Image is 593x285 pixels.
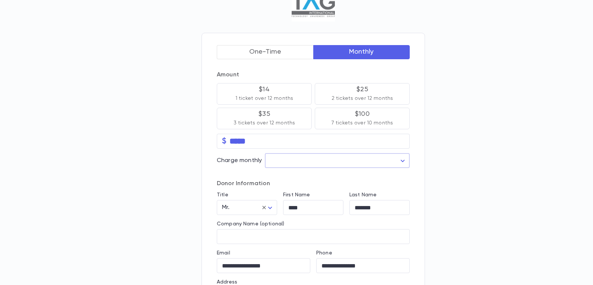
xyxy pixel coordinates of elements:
[217,108,312,129] button: $353 tickets over 12 months
[217,192,228,198] label: Title
[355,110,370,118] p: $100
[315,108,410,129] button: $1007 tickets over 10 months
[259,86,270,93] p: $14
[222,137,226,145] p: $
[217,83,312,105] button: $141 ticket over 12 months
[283,192,310,198] label: First Name
[222,205,229,210] span: Mr.
[217,279,237,285] label: Address
[313,45,410,59] button: Monthly
[217,200,277,215] div: Mr.
[356,86,368,93] p: $25
[217,71,410,79] p: Amount
[217,250,230,256] label: Email
[217,180,410,187] p: Donor Information
[217,221,284,227] label: Company Name (optional)
[315,83,410,105] button: $252 tickets over 12 months
[332,95,393,102] p: 2 tickets over 12 months
[349,192,377,198] label: Last Name
[259,110,270,118] p: $35
[316,250,332,256] label: Phone
[217,157,262,164] p: Charge monthly
[234,119,295,127] p: 3 tickets over 12 months
[265,153,410,168] div: ​
[217,45,314,59] button: One-Time
[332,119,393,127] p: 7 tickets over 10 months
[235,95,293,102] p: 1 ticket over 12 months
